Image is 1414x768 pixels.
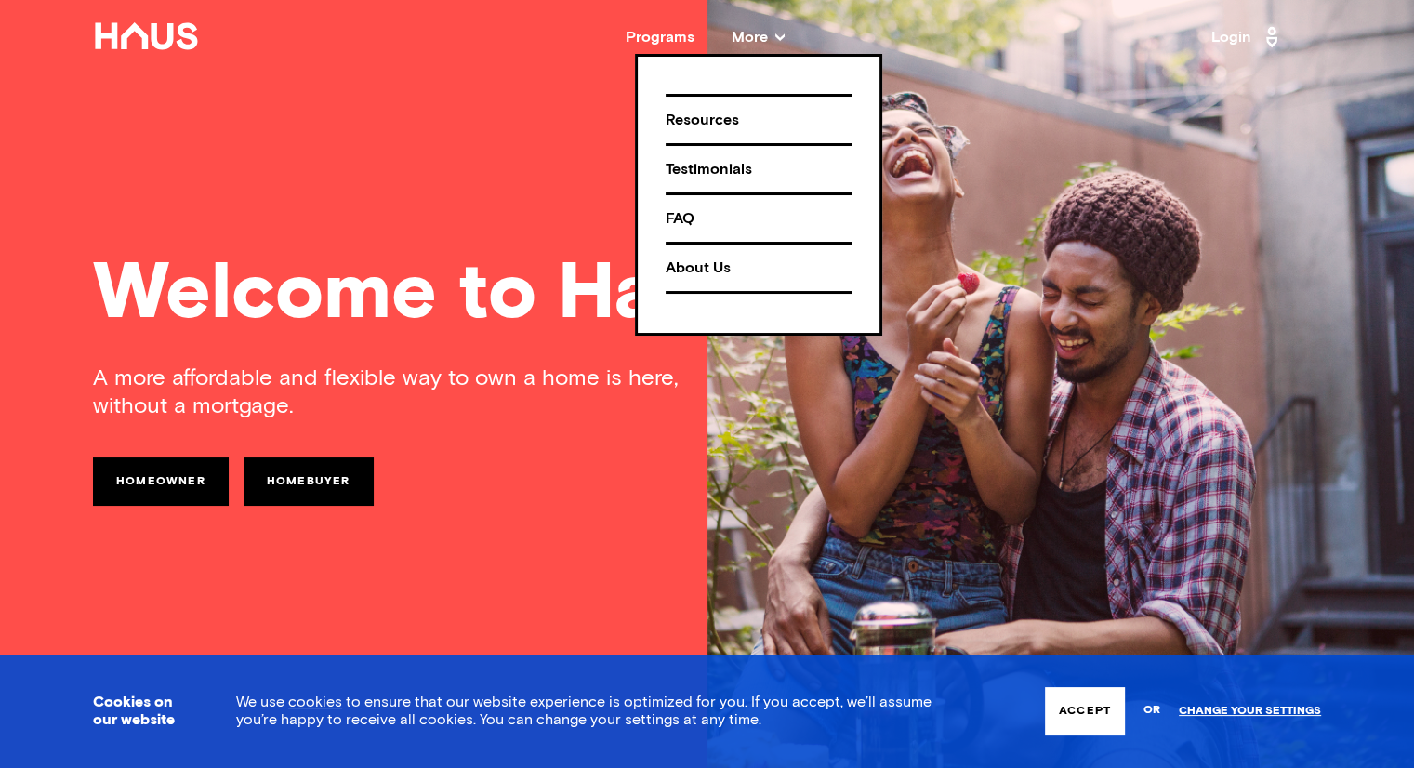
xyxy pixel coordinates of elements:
div: FAQ [666,203,852,235]
div: A more affordable and flexible way to own a home is here, without a mortgage. [93,364,707,420]
span: We use to ensure that our website experience is optimized for you. If you accept, we’ll assume yo... [236,695,932,727]
a: Homebuyer [244,457,374,506]
a: Resources [666,94,852,143]
a: Homeowner [93,457,229,506]
span: More [732,30,785,45]
button: Accept [1045,687,1125,735]
a: Testimonials [666,143,852,192]
h3: Cookies on our website [93,694,190,729]
div: About Us [666,252,852,285]
div: Welcome to Haus [93,256,1321,335]
div: Resources [666,104,852,137]
a: About Us [666,242,852,294]
a: Login [1211,22,1284,52]
span: or [1143,695,1160,727]
div: Testimonials [666,153,852,186]
a: Programs [626,30,694,45]
a: cookies [288,695,342,709]
a: FAQ [666,192,852,242]
a: Change your settings [1179,705,1321,718]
